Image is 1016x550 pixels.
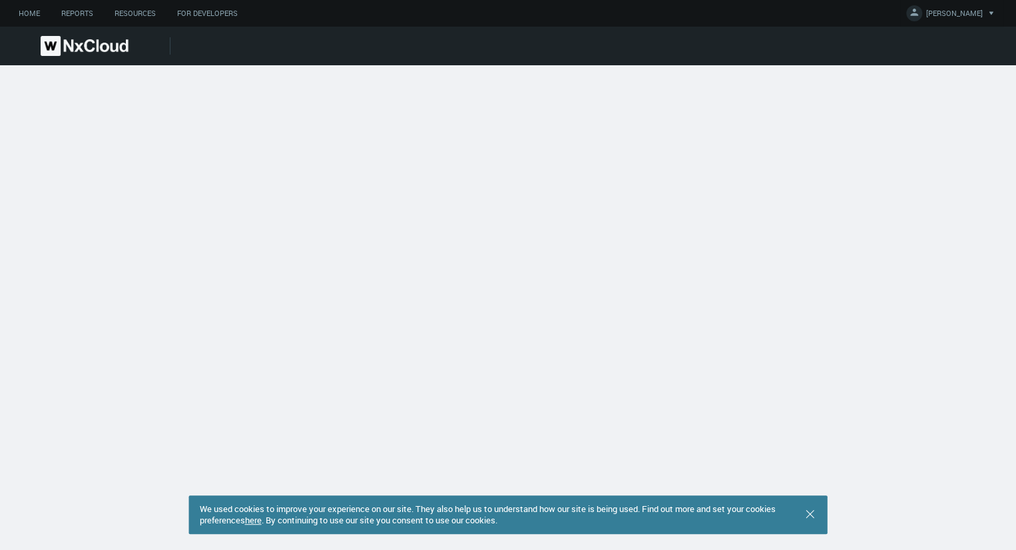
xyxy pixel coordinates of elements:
a: Reports [51,5,104,22]
img: Nx Cloud logo [41,36,128,56]
a: For Developers [166,5,248,22]
span: . By continuing to use our site you consent to use our cookies. [262,514,497,526]
a: here [245,514,262,526]
span: [PERSON_NAME] [926,8,983,23]
a: Home [8,5,51,22]
span: We used cookies to improve your experience on our site. They also help us to understand how our s... [200,503,776,526]
a: Resources [104,5,166,22]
